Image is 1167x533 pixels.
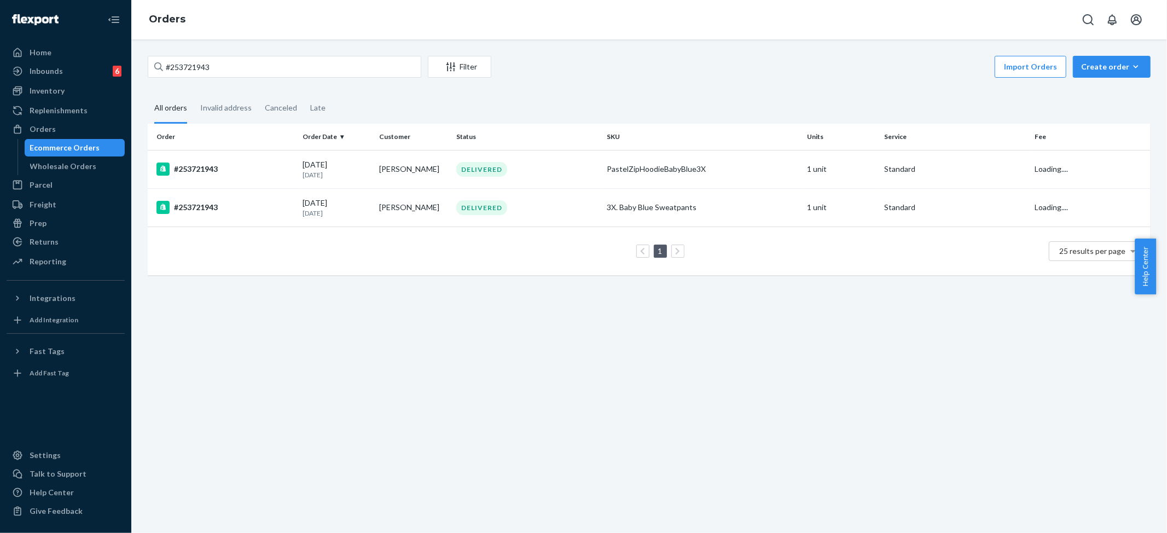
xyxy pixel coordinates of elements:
[30,218,47,229] div: Prep
[884,164,1026,175] p: Standard
[7,196,125,213] a: Freight
[7,233,125,251] a: Returns
[7,253,125,270] a: Reporting
[1030,188,1151,227] td: Loading....
[379,132,448,141] div: Customer
[7,447,125,464] a: Settings
[602,124,803,150] th: SKU
[7,82,125,100] a: Inventory
[428,56,491,78] button: Filter
[30,315,78,325] div: Add Integration
[803,124,880,150] th: Units
[1030,124,1151,150] th: Fee
[7,502,125,520] button: Give Feedback
[1030,150,1151,188] td: Loading....
[803,188,880,227] td: 1 unit
[30,450,61,461] div: Settings
[310,94,326,122] div: Late
[1081,61,1142,72] div: Create order
[30,346,65,357] div: Fast Tags
[7,44,125,61] a: Home
[995,56,1066,78] button: Import Orders
[7,343,125,360] button: Fast Tags
[607,164,799,175] div: PastelZipHoodieBabyBlue3X
[1073,56,1151,78] button: Create order
[113,66,121,77] div: 6
[30,293,76,304] div: Integrations
[156,163,294,176] div: #253721943
[25,139,125,157] a: Ecommerce Orders
[140,4,194,36] ol: breadcrumbs
[30,124,56,135] div: Orders
[30,368,69,378] div: Add Fast Tag
[30,256,66,267] div: Reporting
[7,465,125,483] a: Talk to Support
[303,208,371,218] p: [DATE]
[452,124,602,150] th: Status
[30,66,63,77] div: Inbounds
[298,124,375,150] th: Order Date
[1077,9,1099,31] button: Open Search Box
[7,311,125,329] a: Add Integration
[7,62,125,80] a: Inbounds6
[30,487,74,498] div: Help Center
[30,161,97,172] div: Wholesale Orders
[656,246,665,256] a: Page 1 is your current page
[7,176,125,194] a: Parcel
[30,85,65,96] div: Inventory
[30,468,86,479] div: Talk to Support
[7,364,125,382] a: Add Fast Tag
[103,9,125,31] button: Close Navigation
[303,159,371,179] div: [DATE]
[375,188,452,227] td: [PERSON_NAME]
[156,201,294,214] div: #253721943
[30,105,88,116] div: Replenishments
[303,170,371,179] p: [DATE]
[148,56,421,78] input: Search orders
[884,202,1026,213] p: Standard
[30,199,56,210] div: Freight
[30,47,51,58] div: Home
[30,506,83,517] div: Give Feedback
[303,198,371,218] div: [DATE]
[30,236,59,247] div: Returns
[1101,9,1123,31] button: Open notifications
[149,13,185,25] a: Orders
[1135,239,1156,294] button: Help Center
[12,14,59,25] img: Flexport logo
[154,94,187,124] div: All orders
[880,124,1030,150] th: Service
[148,124,298,150] th: Order
[265,94,297,122] div: Canceled
[456,200,507,215] div: DELIVERED
[7,484,125,501] a: Help Center
[803,150,880,188] td: 1 unit
[607,202,799,213] div: 3X. Baby Blue Sweatpants
[456,162,507,177] div: DELIVERED
[428,61,491,72] div: Filter
[375,150,452,188] td: [PERSON_NAME]
[7,120,125,138] a: Orders
[1060,246,1126,256] span: 25 results per page
[7,215,125,232] a: Prep
[7,289,125,307] button: Integrations
[25,158,125,175] a: Wholesale Orders
[7,102,125,119] a: Replenishments
[30,179,53,190] div: Parcel
[30,142,100,153] div: Ecommerce Orders
[1125,9,1147,31] button: Open account menu
[200,94,252,122] div: Invalid address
